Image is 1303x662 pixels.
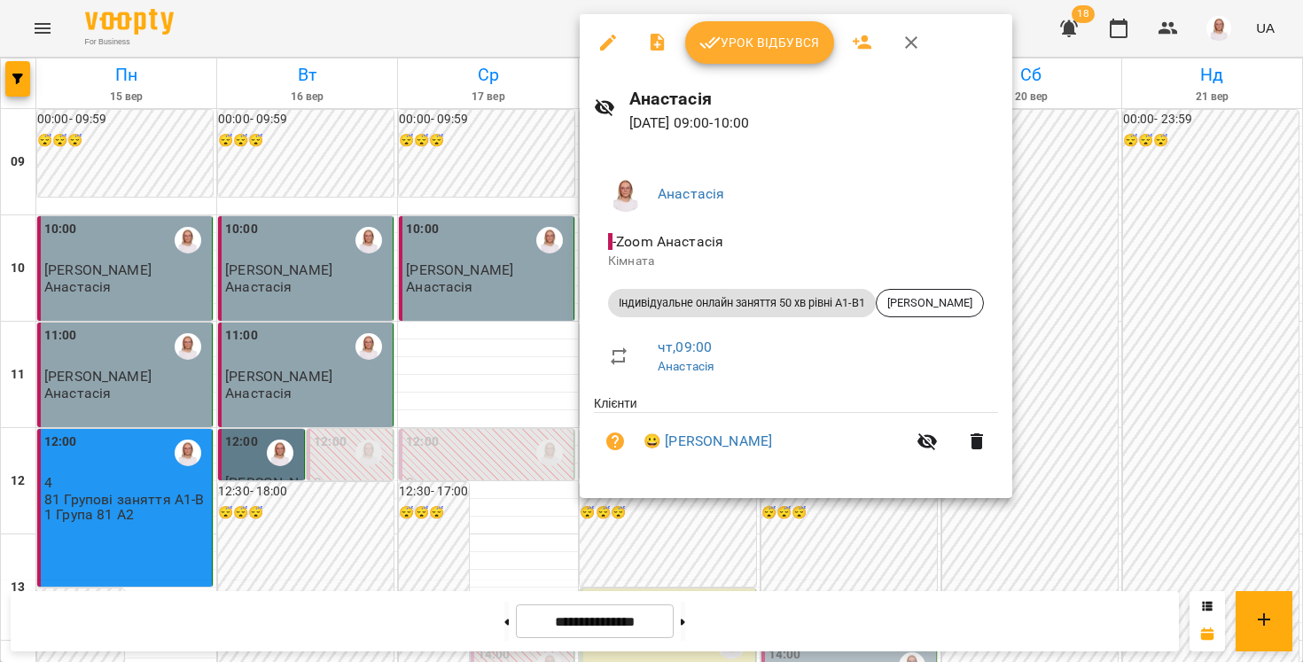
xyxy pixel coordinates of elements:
ul: Клієнти [594,394,998,477]
span: [PERSON_NAME] [877,295,983,311]
button: Візит ще не сплачено. Додати оплату? [594,420,636,463]
span: Індивідуальне онлайн заняття 50 хв рівні А1-В1 [608,295,876,311]
span: Урок відбувся [699,32,820,53]
a: Анастасія [658,185,724,202]
div: [PERSON_NAME] [876,289,984,317]
img: 7b3448e7bfbed3bd7cdba0ed84700e25.png [608,176,644,212]
a: чт , 09:00 [658,339,712,355]
p: [DATE] 09:00 - 10:00 [629,113,998,134]
a: Анастасія [658,359,714,373]
a: 😀 [PERSON_NAME] [644,431,772,452]
button: Урок відбувся [685,21,834,64]
span: - Zoom Анастасія [608,233,727,250]
h6: Анастасія [629,85,998,113]
p: Кімната [608,253,984,270]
